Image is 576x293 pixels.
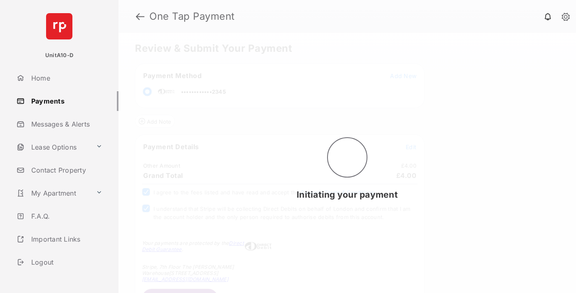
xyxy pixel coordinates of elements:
[13,137,93,157] a: Lease Options
[13,91,118,111] a: Payments
[13,114,118,134] a: Messages & Alerts
[13,160,118,180] a: Contact Property
[13,183,93,203] a: My Apartment
[13,252,118,272] a: Logout
[13,206,118,226] a: F.A.Q.
[297,189,398,200] span: Initiating your payment
[46,13,72,39] img: svg+xml;base64,PHN2ZyB4bWxucz0iaHR0cDovL3d3dy53My5vcmcvMjAwMC9zdmciIHdpZHRoPSI2NCIgaGVpZ2h0PSI2NC...
[13,68,118,88] a: Home
[13,229,106,249] a: Important Links
[149,12,235,21] strong: One Tap Payment
[45,51,73,60] p: UnitA10-D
